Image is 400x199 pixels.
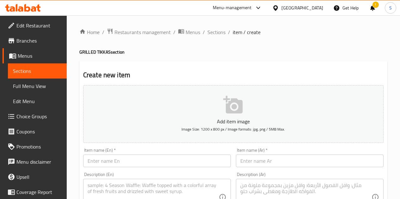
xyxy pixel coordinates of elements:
[207,28,225,36] a: Sections
[3,33,67,48] a: Branches
[173,28,175,36] li: /
[389,4,392,11] span: S
[186,28,200,36] span: Menus
[16,188,62,196] span: Coverage Report
[233,28,261,36] span: item / create
[93,118,374,125] p: Add item image
[3,18,67,33] a: Edit Restaurant
[3,154,67,169] a: Menu disclaimer
[236,155,384,167] input: Enter name Ar
[16,128,62,135] span: Coupons
[16,143,62,150] span: Promotions
[213,4,252,12] div: Menu-management
[83,155,231,167] input: Enter name En
[16,37,62,44] span: Branches
[13,67,62,75] span: Sections
[281,4,323,11] div: [GEOGRAPHIC_DATA]
[18,52,62,60] span: Menus
[178,28,200,36] a: Menus
[16,22,62,29] span: Edit Restaurant
[16,158,62,166] span: Menu disclaimer
[8,63,67,79] a: Sections
[203,28,205,36] li: /
[83,70,384,80] h2: Create new item
[107,28,171,36] a: Restaurants management
[102,28,104,36] li: /
[79,49,387,55] h4: GRILLED TIKKAS section
[114,28,171,36] span: Restaurants management
[182,126,285,133] span: Image Size: 1200 x 800 px / Image formats: jpg, png / 5MB Max.
[8,79,67,94] a: Full Menu View
[3,109,67,124] a: Choice Groups
[79,28,387,36] nav: breadcrumb
[3,48,67,63] a: Menus
[8,94,67,109] a: Edit Menu
[16,113,62,120] span: Choice Groups
[16,173,62,181] span: Upsell
[3,139,67,154] a: Promotions
[13,82,62,90] span: Full Menu View
[79,28,100,36] a: Home
[228,28,230,36] li: /
[3,124,67,139] a: Coupons
[83,85,384,143] button: Add item imageImage Size: 1200 x 800 px / Image formats: jpg, png / 5MB Max.
[3,169,67,184] a: Upsell
[13,97,62,105] span: Edit Menu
